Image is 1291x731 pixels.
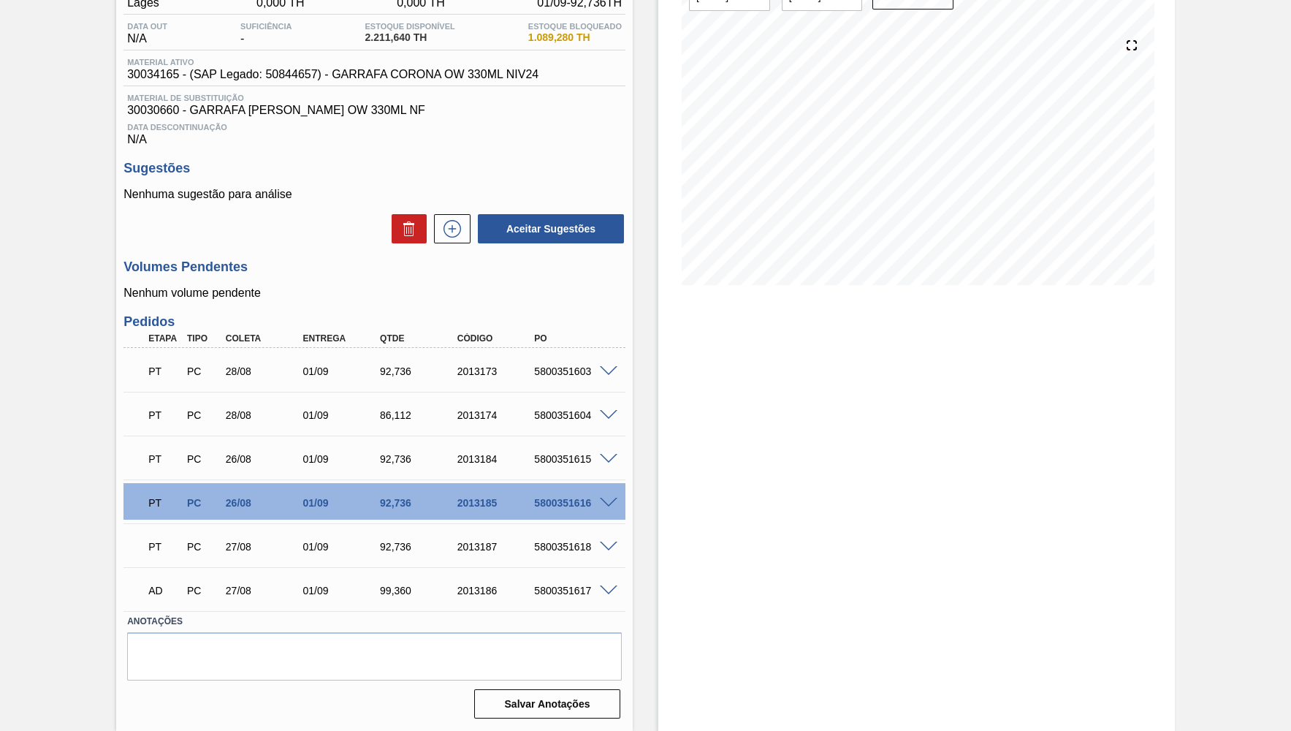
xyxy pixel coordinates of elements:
h3: Sugestões [123,161,625,176]
div: Pedido em Trânsito [145,355,184,387]
div: Coleta [222,333,308,344]
div: N/A [123,117,625,146]
div: 26/08/2025 [222,453,308,465]
div: Qtde [376,333,462,344]
div: 5800351604 [530,409,617,421]
p: Nenhuma sugestão para análise [123,188,625,201]
div: 2013186 [454,585,540,596]
div: Pedido de Compra [183,497,223,509]
div: 01/09/2025 [299,365,385,377]
div: - [237,22,295,45]
div: Excluir Sugestões [384,214,427,243]
div: Nova sugestão [427,214,471,243]
div: PO [530,333,617,344]
div: 5800351615 [530,453,617,465]
div: Entrega [299,333,385,344]
div: 99,360 [376,585,462,596]
span: Data Descontinuação [127,123,622,132]
div: 5800351603 [530,365,617,377]
div: Pedido de Compra [183,409,223,421]
div: Pedido em Trânsito [145,443,184,475]
div: Pedido em Trânsito [145,399,184,431]
p: PT [148,541,180,553]
span: Suficiência [240,22,292,31]
div: 01/09/2025 [299,409,385,421]
div: 5800351618 [530,541,617,553]
p: PT [148,409,180,421]
div: 2013185 [454,497,540,509]
div: 01/09/2025 [299,497,385,509]
div: 92,736 [376,497,462,509]
div: Código [454,333,540,344]
span: Data out [127,22,167,31]
div: Tipo [183,333,223,344]
p: Nenhum volume pendente [123,287,625,300]
span: 30034165 - (SAP Legado: 50844657) - GARRAFA CORONA OW 330ML NIV24 [127,68,538,81]
div: 86,112 [376,409,462,421]
div: 01/09/2025 [299,453,385,465]
div: 28/08/2025 [222,409,308,421]
div: 27/08/2025 [222,585,308,596]
button: Aceitar Sugestões [478,214,624,243]
div: 92,736 [376,365,462,377]
div: Pedido de Compra [183,585,223,596]
p: PT [148,453,180,465]
div: Pedido em Trânsito [145,531,184,563]
div: Etapa [145,333,184,344]
div: 2013174 [454,409,540,421]
span: 1.089,280 TH [528,32,622,43]
div: 92,736 [376,453,462,465]
div: N/A [123,22,171,45]
div: 5800351616 [530,497,617,509]
button: Salvar Anotações [474,689,620,719]
span: Material ativo [127,58,538,67]
span: 2.211,640 TH [365,32,454,43]
h3: Volumes Pendentes [123,260,625,275]
span: Material de Substituição [127,94,622,102]
div: 2013187 [454,541,540,553]
div: 27/08/2025 [222,541,308,553]
label: Anotações [127,611,622,632]
div: Pedido em Trânsito [145,487,184,519]
div: Aguardando Descarga [145,575,184,607]
div: 2013173 [454,365,540,377]
span: Estoque Bloqueado [528,22,622,31]
div: 28/08/2025 [222,365,308,377]
div: Pedido de Compra [183,453,223,465]
div: 92,736 [376,541,462,553]
h3: Pedidos [123,314,625,330]
div: 01/09/2025 [299,541,385,553]
div: 01/09/2025 [299,585,385,596]
div: Aceitar Sugestões [471,213,625,245]
span: 30030660 - GARRAFA [PERSON_NAME] OW 330ML NF [127,104,622,117]
span: Estoque Disponível [365,22,454,31]
div: 2013184 [454,453,540,465]
p: AD [148,585,180,596]
div: Pedido de Compra [183,365,223,377]
div: 26/08/2025 [222,497,308,509]
p: PT [148,497,180,509]
div: 5800351617 [530,585,617,596]
p: PT [148,365,180,377]
div: Pedido de Compra [183,541,223,553]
